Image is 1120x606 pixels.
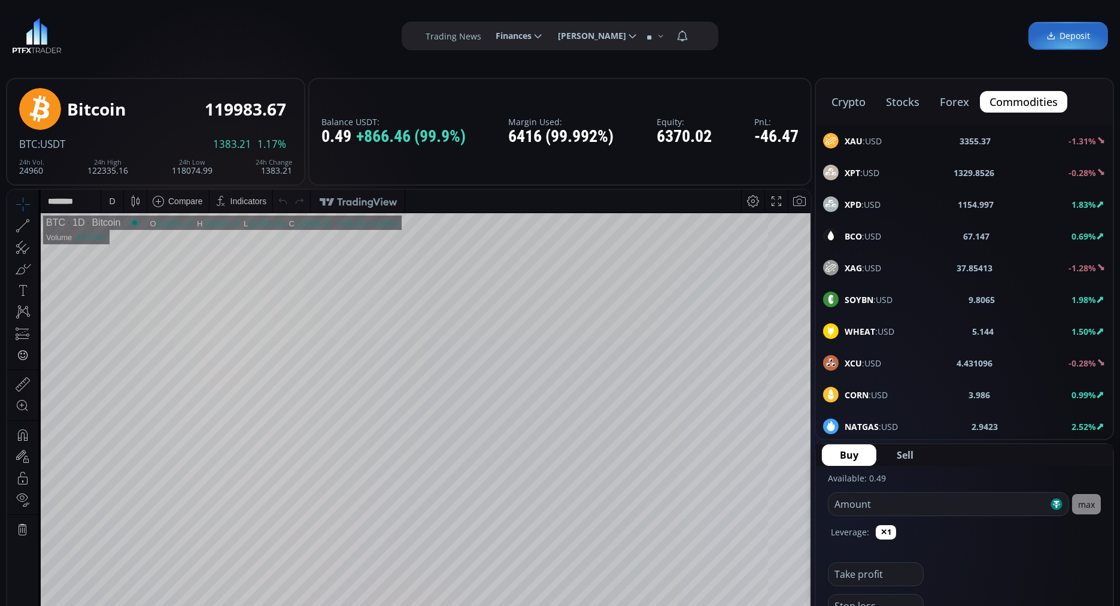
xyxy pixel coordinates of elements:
b: WHEAT [845,326,875,337]
div: Toggle Log Scale [757,475,777,498]
div: 1d [135,482,145,492]
button: Buy [822,444,876,466]
div: 119294.27 [150,29,186,38]
span: 1.17% [257,139,286,150]
b: 0.99% [1072,389,1096,401]
div: Toggle Percentage [740,475,757,498]
div: 19.678K [69,43,98,52]
div: 3m [78,482,89,492]
label: Balance USDT: [321,117,466,126]
b: 1.98% [1072,294,1096,305]
div: Hide Drawings Toolbar [28,447,33,463]
div: 122335.16 [87,159,128,175]
button: commodities [980,91,1067,113]
b: 37.85413 [957,262,993,274]
div: 0.49 [321,128,466,146]
b: 2.9423 [972,420,998,433]
span: 1383.21 [213,139,251,150]
div: C [282,29,288,38]
div: Bitcoin [67,100,126,119]
div: 118074.99 [172,159,213,175]
div: +689.66 (+0.58%) [328,29,390,38]
span: :USD [845,135,882,147]
button: forex [930,91,979,113]
b: CORN [845,389,869,401]
span: Buy [840,448,858,462]
div: Market open [122,28,133,38]
div: BTC [39,28,58,38]
div: Toggle Auto Scale [777,475,802,498]
label: Leverage: [831,526,869,538]
div: Go to [160,475,180,498]
b: XAU [845,135,863,147]
span: Sell [897,448,913,462]
div: 24h High [87,159,128,166]
button: Sell [879,444,931,466]
span: :USD [845,325,894,338]
div: 1m [98,482,109,492]
div: 1y [60,482,69,492]
b: 3.986 [969,389,991,401]
span: :USD [845,198,881,211]
div: Bitcoin [77,28,113,38]
button: crypto [822,91,875,113]
div:  [11,160,20,171]
b: -0.28% [1069,167,1096,178]
span: :USD [845,420,898,433]
b: 9.8065 [969,293,995,306]
div: Indicators [223,7,260,16]
div: 6370.02 [657,128,712,146]
span: BTC [19,137,38,151]
b: NATGAS [845,421,879,432]
div: H [190,29,196,38]
span: 14:20:42 (UTC) [667,482,725,492]
span: :USD [845,357,881,369]
div: 24960 [19,159,44,175]
span: :USD [845,166,879,179]
button: ✕1 [876,525,896,540]
div: Volume [39,43,65,52]
button: 14:20:42 (UTC) [663,475,729,498]
label: Margin Used: [508,117,614,126]
span: +866.46 (99.9%) [356,128,466,146]
b: 1.50% [1072,326,1096,337]
span: [PERSON_NAME] [550,24,626,48]
b: SOYBN [845,294,873,305]
b: 5.144 [972,325,994,338]
div: 118972.59 [241,29,278,38]
span: :USD [845,389,888,401]
div: D [102,7,108,16]
b: 3355.37 [960,135,991,147]
a: Deposit [1028,22,1108,50]
div: 1383.21 [256,159,292,175]
div: 24h Low [172,159,213,166]
b: -1.28% [1069,262,1096,274]
span: :USD [845,293,893,306]
b: 1.83% [1072,199,1096,210]
label: Available: 0.49 [828,472,886,484]
div: -46.47 [754,128,799,146]
div: 5d [118,482,128,492]
div: 24h Vol. [19,159,44,166]
span: :USD [845,262,881,274]
b: 0.69% [1072,231,1096,242]
b: XCU [845,357,862,369]
span: Finances [487,24,532,48]
span: Deposit [1046,30,1090,43]
b: -1.31% [1069,135,1096,147]
span: :USD [845,230,881,243]
b: 67.147 [963,230,990,243]
label: Equity: [657,117,712,126]
img: LOGO [12,18,62,54]
div: 6416 (99.992%) [508,128,614,146]
b: BCO [845,231,862,242]
div: L [236,29,241,38]
b: 1329.8526 [954,166,994,179]
div: Compare [161,7,196,16]
label: PnL: [754,117,799,126]
b: XPD [845,199,861,210]
b: XPT [845,167,860,178]
div: 1D [58,28,77,38]
button: stocks [876,91,929,113]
